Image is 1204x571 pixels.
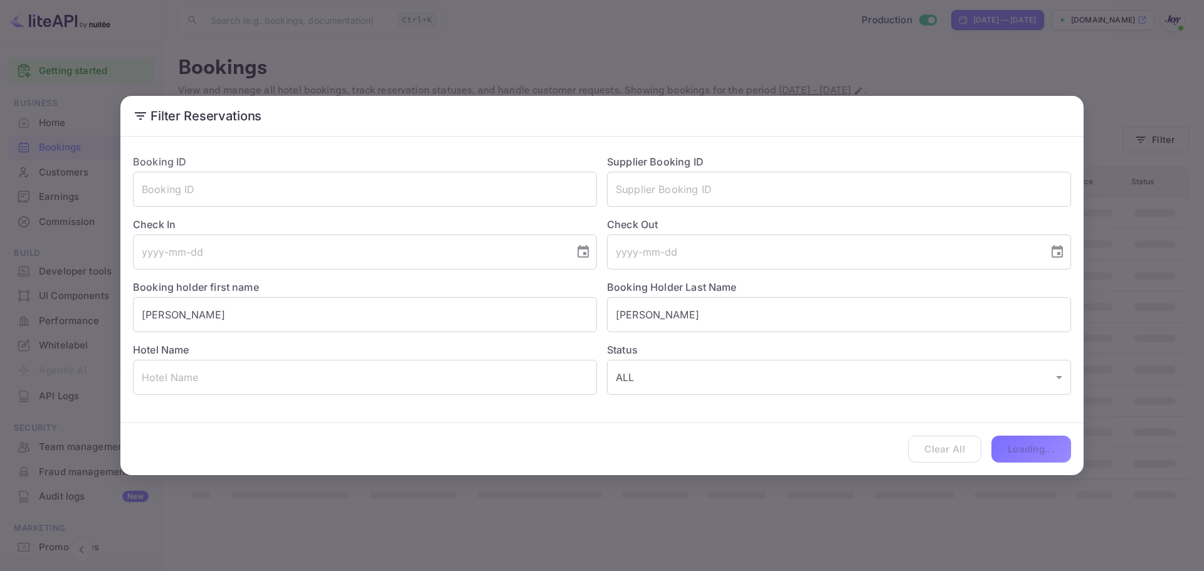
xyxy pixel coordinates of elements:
[133,343,189,356] label: Hotel Name
[133,281,259,293] label: Booking holder first name
[571,239,596,265] button: Choose date
[133,217,597,232] label: Check In
[607,234,1040,270] input: yyyy-mm-dd
[133,297,597,332] input: Holder First Name
[607,155,704,168] label: Supplier Booking ID
[607,297,1071,332] input: Holder Last Name
[1045,239,1070,265] button: Choose date
[120,96,1084,136] h2: Filter Reservations
[607,217,1071,232] label: Check Out
[133,234,566,270] input: yyyy-mm-dd
[607,342,1071,357] label: Status
[607,281,737,293] label: Booking Holder Last Name
[133,360,597,395] input: Hotel Name
[607,360,1071,395] div: ALL
[133,155,187,168] label: Booking ID
[607,172,1071,207] input: Supplier Booking ID
[133,172,597,207] input: Booking ID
